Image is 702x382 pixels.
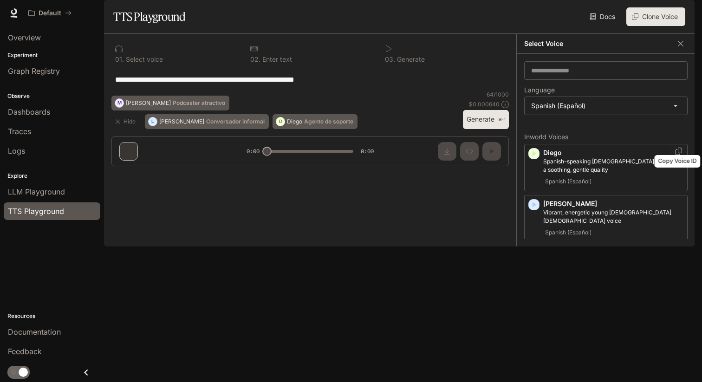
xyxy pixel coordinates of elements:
p: Agente de soporte [304,119,353,124]
p: Inworld Voices [524,134,688,140]
p: Conversador informal [206,119,265,124]
div: D [276,114,285,129]
button: Generate⌘⏎ [463,110,509,129]
p: Language [524,87,555,93]
p: [PERSON_NAME] [159,119,204,124]
p: Spanish-speaking male voice with a soothing, gentle quality [543,157,683,174]
p: 64 / 1000 [487,91,509,98]
button: Copy Voice ID [674,148,683,155]
button: M[PERSON_NAME]Podcaster atractivo [111,96,229,110]
button: DDiegoAgente de soporte [273,114,357,129]
button: All workspaces [24,4,76,22]
a: Docs [588,7,619,26]
h1: TTS Playground [113,7,185,26]
div: Spanish (Español) [525,97,687,115]
p: Diego [287,119,302,124]
p: Podcaster atractivo [173,100,225,106]
button: L[PERSON_NAME]Conversador informal [145,114,269,129]
div: L [149,114,157,129]
p: Enter text [260,56,292,63]
p: 0 1 . [115,56,124,63]
span: Spanish (Español) [543,227,593,238]
p: 0 3 . [385,56,395,63]
p: ⌘⏎ [498,117,505,123]
button: Hide [111,114,141,129]
span: Spanish (Español) [543,176,593,187]
p: [PERSON_NAME] [126,100,171,106]
p: [PERSON_NAME] [543,199,683,208]
div: M [115,96,123,110]
div: Copy Voice ID [655,155,701,168]
p: Vibrant, energetic young Spanish-speaking female voice [543,208,683,225]
p: Diego [543,148,683,157]
p: $ 0.000640 [469,100,500,108]
p: Select voice [124,56,163,63]
p: 0 2 . [250,56,260,63]
p: Generate [395,56,425,63]
button: Clone Voice [626,7,685,26]
p: Default [39,9,61,17]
